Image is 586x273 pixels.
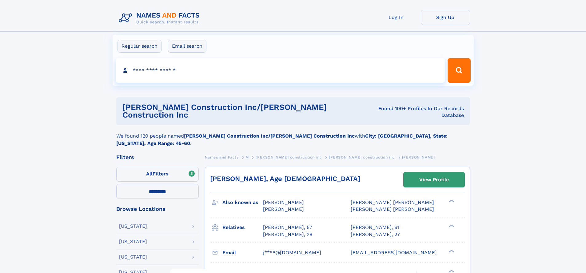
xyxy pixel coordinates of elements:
[447,224,455,228] div: ❯
[146,171,153,177] span: All
[447,269,455,273] div: ❯
[119,239,147,244] div: [US_STATE]
[329,155,395,159] span: [PERSON_NAME] construction inc
[351,199,434,205] span: [PERSON_NAME] [PERSON_NAME]
[263,224,312,231] a: [PERSON_NAME], 57
[245,153,249,161] a: M
[329,153,395,161] a: [PERSON_NAME] construction inc
[447,199,455,203] div: ❯
[245,155,249,159] span: M
[122,103,366,119] h1: [PERSON_NAME] construction inc/[PERSON_NAME] construction inc
[351,224,399,231] a: [PERSON_NAME], 61
[116,125,470,147] div: We found 120 people named with .
[210,175,360,183] a: [PERSON_NAME], Age [DEMOGRAPHIC_DATA]
[447,249,455,253] div: ❯
[366,105,464,119] div: Found 100+ Profiles In Our Records Database
[222,247,263,258] h3: Email
[119,224,147,229] div: [US_STATE]
[184,133,355,139] b: [PERSON_NAME] Construction Inc/[PERSON_NAME] Construction Inc
[116,133,448,146] b: City: [GEOGRAPHIC_DATA], State: [US_STATE], Age Range: 45-60
[351,231,400,238] a: [PERSON_NAME], 27
[119,255,147,259] div: [US_STATE]
[116,155,199,160] div: Filters
[419,173,449,187] div: View Profile
[116,10,205,26] img: Logo Names and Facts
[168,40,206,53] label: Email search
[205,153,239,161] a: Names and Facts
[118,40,161,53] label: Regular search
[256,153,322,161] a: [PERSON_NAME] construction inc
[222,222,263,233] h3: Relatives
[421,10,470,25] a: Sign Up
[116,167,199,182] label: Filters
[222,197,263,208] h3: Also known as
[256,155,322,159] span: [PERSON_NAME] construction inc
[372,10,421,25] a: Log In
[116,206,199,212] div: Browse Locations
[263,199,304,205] span: [PERSON_NAME]
[263,231,313,238] a: [PERSON_NAME], 29
[404,172,464,187] a: View Profile
[402,155,435,159] span: [PERSON_NAME]
[448,58,470,83] button: Search Button
[351,206,434,212] span: [PERSON_NAME] [PERSON_NAME]
[263,206,304,212] span: [PERSON_NAME]
[116,58,445,83] input: search input
[351,250,437,255] span: [EMAIL_ADDRESS][DOMAIN_NAME]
